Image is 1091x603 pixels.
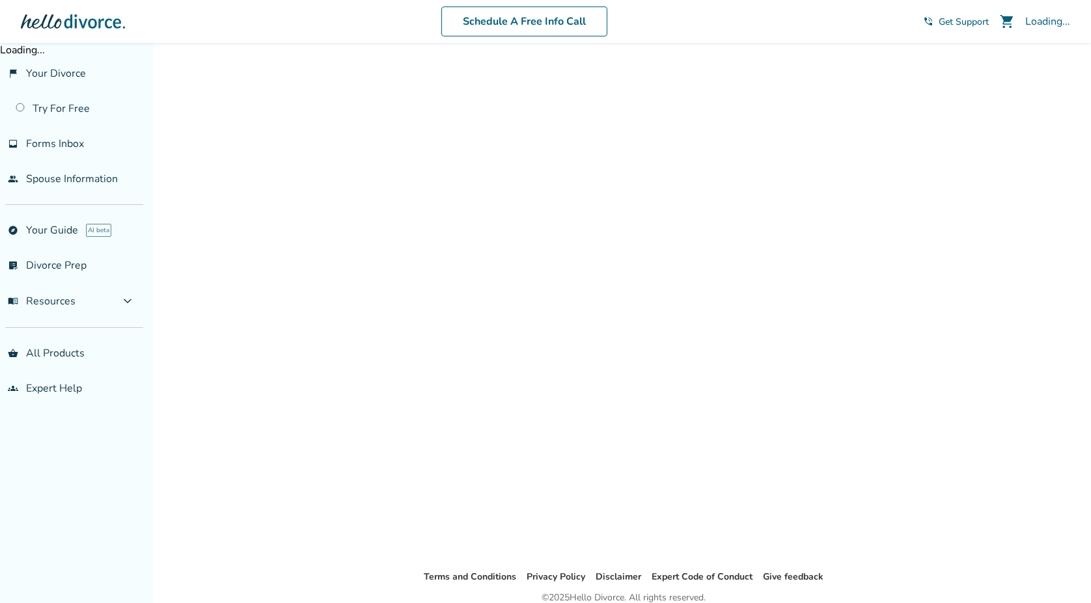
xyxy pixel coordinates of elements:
li: Disclaimer [596,569,641,585]
a: Terms and Conditions [424,570,516,583]
span: list_alt_check [8,260,18,271]
span: AI beta [86,224,111,237]
span: flag_2 [8,68,18,79]
span: Resources [8,294,76,308]
span: shopping_basket [8,348,18,358]
li: Give feedback [763,569,823,585]
div: Loading... [1025,14,1070,29]
a: phone_in_talkGet Support [923,16,989,28]
span: inbox [8,139,18,149]
span: Get Support [939,16,989,28]
span: phone_in_talk [923,16,933,27]
a: Expert Code of Conduct [652,570,753,583]
span: menu_book [8,296,18,306]
a: Schedule A Free Info Call [441,7,607,36]
span: explore [8,225,18,235]
span: Forms Inbox [26,137,84,151]
span: expand_more [120,293,135,309]
span: people [8,174,18,184]
span: groups [8,383,18,394]
span: shopping_cart [999,14,1015,29]
a: Privacy Policy [527,570,585,583]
